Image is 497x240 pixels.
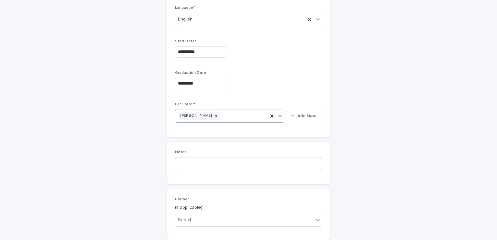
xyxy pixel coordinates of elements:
span: Partner [175,197,189,201]
div: [PERSON_NAME] [179,112,213,120]
p: (if applicable) [175,204,322,211]
span: Graduation Date [175,71,206,75]
span: Notes [175,150,187,154]
div: Select... [178,217,194,223]
button: Add New [286,111,322,121]
span: Add New [297,114,316,118]
span: Language [175,6,195,10]
span: English [178,16,193,23]
span: Start Date [175,39,196,43]
span: Facilitator [175,102,195,106]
